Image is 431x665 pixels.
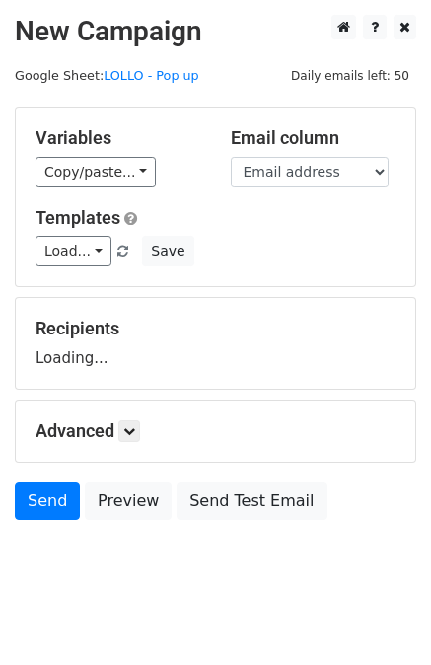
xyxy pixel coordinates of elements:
[142,236,193,266] button: Save
[231,127,396,149] h5: Email column
[36,420,395,442] h5: Advanced
[36,318,395,369] div: Loading...
[36,207,120,228] a: Templates
[15,15,416,48] h2: New Campaign
[15,482,80,520] a: Send
[36,236,111,266] a: Load...
[36,318,395,339] h5: Recipients
[85,482,172,520] a: Preview
[15,68,199,83] small: Google Sheet:
[177,482,326,520] a: Send Test Email
[36,127,201,149] h5: Variables
[284,65,416,87] span: Daily emails left: 50
[284,68,416,83] a: Daily emails left: 50
[104,68,199,83] a: LOLLO - Pop up
[36,157,156,187] a: Copy/paste...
